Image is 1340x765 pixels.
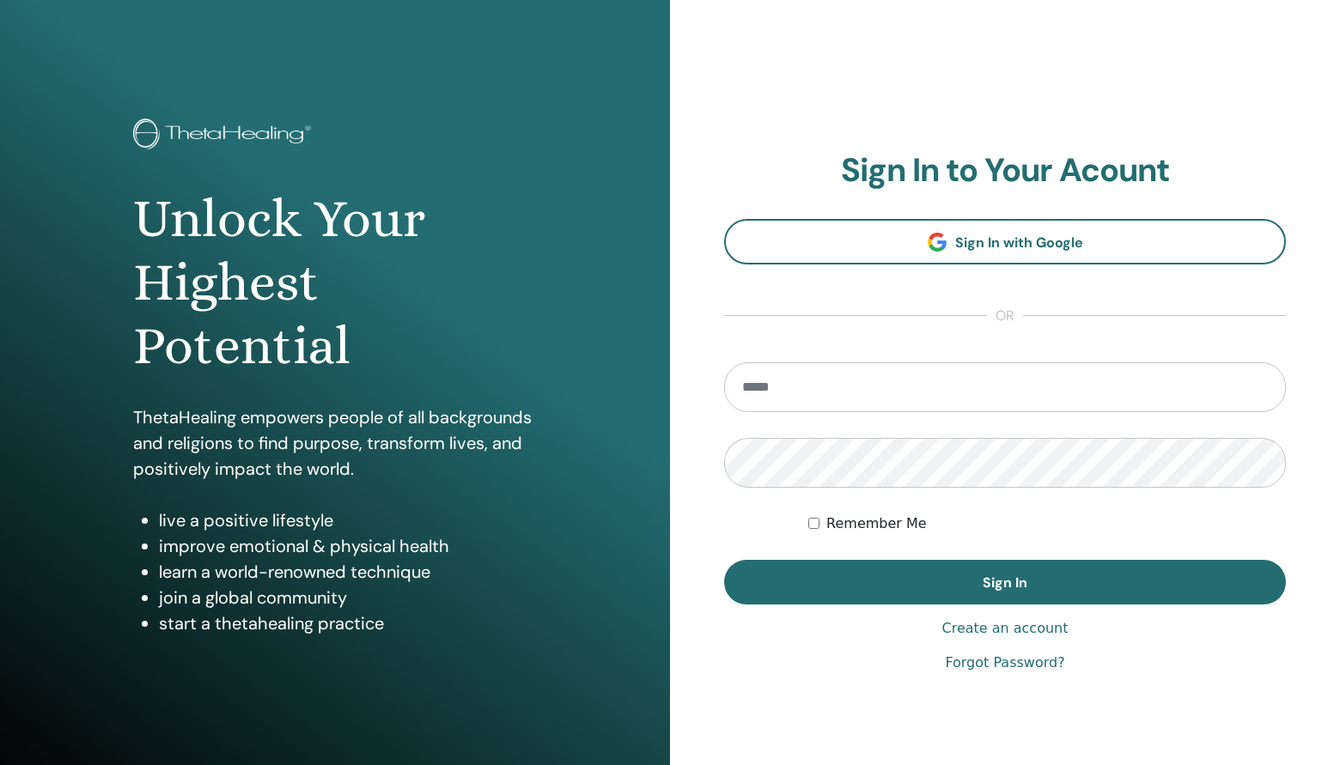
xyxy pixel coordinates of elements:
li: live a positive lifestyle [159,507,537,533]
label: Remember Me [826,513,927,534]
li: learn a world-renowned technique [159,559,537,585]
h1: Unlock Your Highest Potential [133,187,537,379]
a: Create an account [941,618,1068,639]
a: Sign In with Google [724,219,1286,264]
span: Sign In with Google [955,234,1083,252]
a: Forgot Password? [945,653,1064,673]
li: start a thetahealing practice [159,610,537,636]
p: ThetaHealing empowers people of all backgrounds and religions to find purpose, transform lives, a... [133,404,537,482]
h2: Sign In to Your Acount [724,151,1286,191]
div: Keep me authenticated indefinitely or until I manually logout [808,513,1286,534]
li: improve emotional & physical health [159,533,537,559]
span: or [987,306,1023,326]
li: join a global community [159,585,537,610]
button: Sign In [724,560,1286,604]
span: Sign In [983,574,1027,592]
